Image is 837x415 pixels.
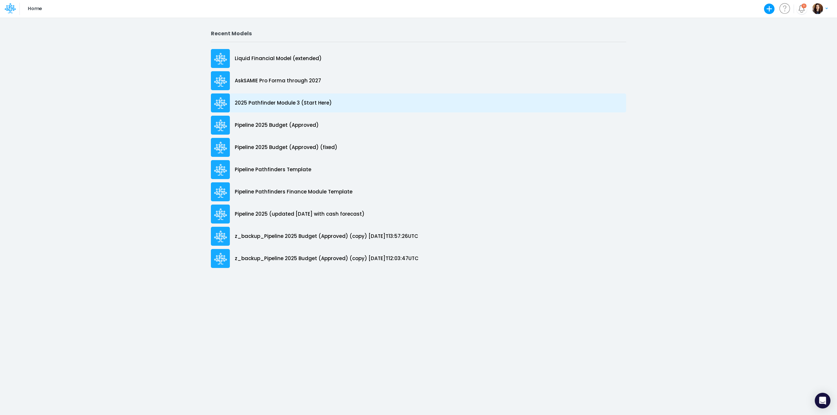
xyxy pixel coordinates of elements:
[211,225,626,247] a: z_backup_Pipeline 2025 Budget (Approved) (copy) [DATE]T13:57:26UTC
[235,122,319,129] p: Pipeline 2025 Budget (Approved)
[211,136,626,158] a: Pipeline 2025 Budget (Approved) (fixed)
[235,55,322,62] p: Liquid Financial Model (extended)
[235,144,337,151] p: Pipeline 2025 Budget (Approved) (fixed)
[211,92,626,114] a: 2025 Pathfinder Module 3 (Start Here)
[235,99,332,107] p: 2025 Pathfinder Module 3 (Start Here)
[211,114,626,136] a: Pipeline 2025 Budget (Approved)
[235,255,418,262] p: z_backup_Pipeline 2025 Budget (Approved) (copy) [DATE]T12:03:47UTC
[815,393,830,408] div: Open Intercom Messenger
[235,210,365,218] p: Pipeline 2025 (updated [DATE] with cash forecast)
[235,233,418,240] p: z_backup_Pipeline 2025 Budget (Approved) (copy) [DATE]T13:57:26UTC
[211,158,626,181] a: Pipeline Pathfinders Template
[211,70,626,92] a: AskSAMIE Pro Forma through 2027
[235,188,352,196] p: Pipeline Pathfinders Finance Module Template
[28,5,42,12] p: Home
[211,47,626,70] a: Liquid Financial Model (extended)
[211,30,626,37] h2: Recent Models
[235,166,311,174] p: Pipeline Pathfinders Template
[211,203,626,225] a: Pipeline 2025 (updated [DATE] with cash forecast)
[803,4,805,7] div: 11 unread items
[211,247,626,270] a: z_backup_Pipeline 2025 Budget (Approved) (copy) [DATE]T12:03:47UTC
[235,77,321,85] p: AskSAMIE Pro Forma through 2027
[798,5,805,12] a: Notifications
[211,181,626,203] a: Pipeline Pathfinders Finance Module Template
